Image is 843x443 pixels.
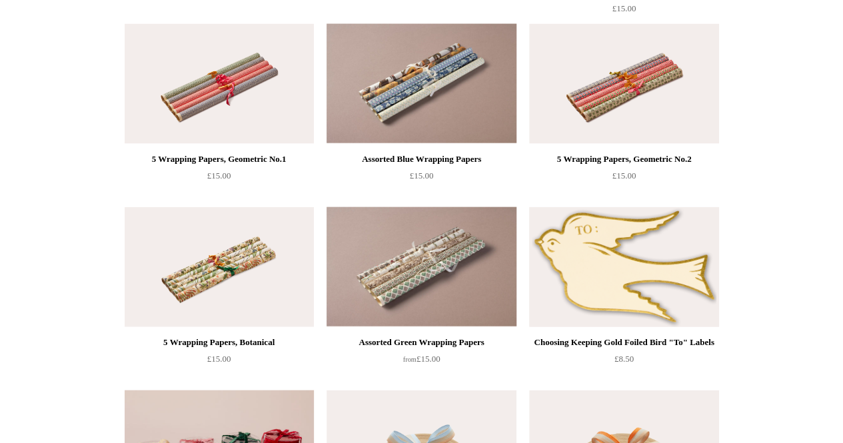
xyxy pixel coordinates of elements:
div: 5 Wrapping Papers, Botanical [128,334,311,350]
span: £15.00 [612,3,636,13]
a: Assorted Blue Wrapping Papers Assorted Blue Wrapping Papers [327,24,516,144]
div: 5 Wrapping Papers, Geometric No.1 [128,151,311,167]
a: 5 Wrapping Papers, Botanical £15.00 [125,334,314,389]
span: from [403,356,417,363]
img: 5 Wrapping Papers, Botanical [125,207,314,327]
span: £15.00 [207,354,231,364]
img: 5 Wrapping Papers, Geometric No.1 [125,24,314,144]
div: Assorted Green Wrapping Papers [330,334,512,350]
a: 5 Wrapping Papers, Geometric No.2 £15.00 [529,151,718,206]
span: £15.00 [410,171,434,181]
span: £15.00 [207,171,231,181]
a: Assorted Green Wrapping Papers from£15.00 [327,334,516,389]
a: Assorted Blue Wrapping Papers £15.00 [327,151,516,206]
a: Choosing Keeping Gold Foiled Bird "To" Labels £8.50 [529,334,718,389]
a: 5 Wrapping Papers, Geometric No.1 5 Wrapping Papers, Geometric No.1 [125,24,314,144]
div: Assorted Blue Wrapping Papers [330,151,512,167]
img: 5 Wrapping Papers, Geometric No.2 [529,24,718,144]
a: 5 Wrapping Papers, Geometric No.1 £15.00 [125,151,314,206]
a: Assorted Green Wrapping Papers Assorted Green Wrapping Papers [327,207,516,327]
a: Choosing Keeping Gold Foiled Bird "To" Labels Choosing Keeping Gold Foiled Bird "To" Labels [529,207,718,327]
span: £8.50 [614,354,634,364]
img: Assorted Green Wrapping Papers [327,207,516,327]
img: Assorted Blue Wrapping Papers [327,24,516,144]
div: Choosing Keeping Gold Foiled Bird "To" Labels [532,334,715,350]
span: £15.00 [403,354,440,364]
a: 5 Wrapping Papers, Botanical 5 Wrapping Papers, Botanical [125,207,314,327]
div: 5 Wrapping Papers, Geometric No.2 [532,151,715,167]
img: Choosing Keeping Gold Foiled Bird "To" Labels [529,207,718,327]
a: 5 Wrapping Papers, Geometric No.2 5 Wrapping Papers, Geometric No.2 [529,24,718,144]
span: £15.00 [612,171,636,181]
